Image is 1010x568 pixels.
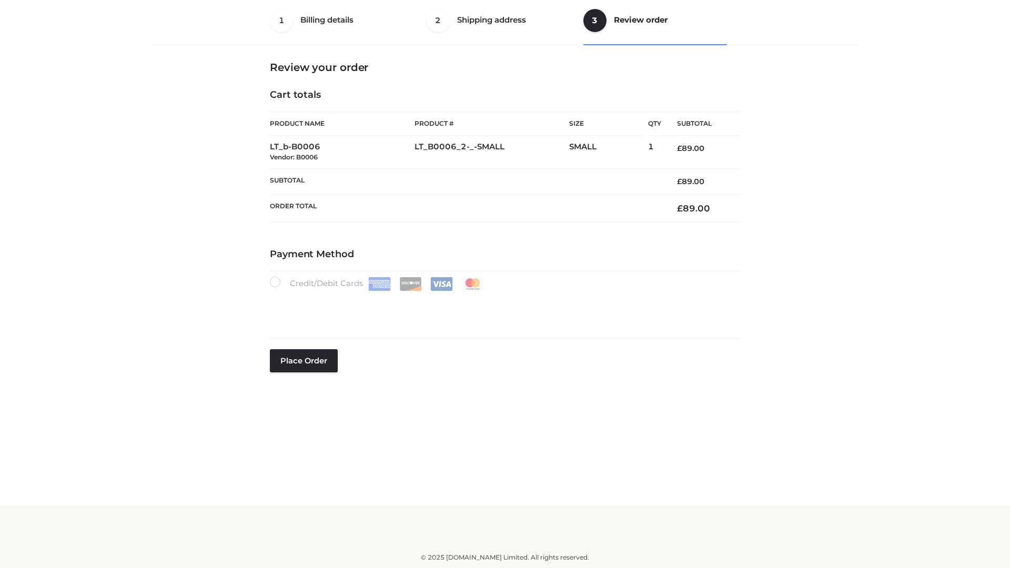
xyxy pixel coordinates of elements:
img: Discover [399,277,422,291]
span: £ [677,177,682,186]
label: Credit/Debit Cards [270,277,485,291]
th: Product # [415,111,569,136]
button: Place order [270,349,338,372]
th: Product Name [270,111,415,136]
img: Visa [430,277,453,291]
th: Subtotal [661,112,740,136]
h4: Payment Method [270,249,740,260]
img: Amex [368,277,391,291]
img: Mastercard [461,277,484,291]
bdi: 89.00 [677,203,710,214]
div: © 2025 [DOMAIN_NAME] Limited. All rights reserved. [156,552,854,563]
td: SMALL [569,136,648,169]
td: LT_b-B0006 [270,136,415,169]
h3: Review your order [270,61,740,74]
small: Vendor: B0006 [270,153,318,161]
bdi: 89.00 [677,177,704,186]
h4: Cart totals [270,89,740,101]
th: Order Total [270,195,661,222]
td: LT_B0006_2-_-SMALL [415,136,569,169]
th: Size [569,112,643,136]
span: £ [677,144,682,153]
span: £ [677,203,683,214]
td: 1 [648,136,661,169]
iframe: Secure payment input frame [268,289,738,327]
bdi: 89.00 [677,144,704,153]
th: Subtotal [270,168,661,194]
th: Qty [648,111,661,136]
